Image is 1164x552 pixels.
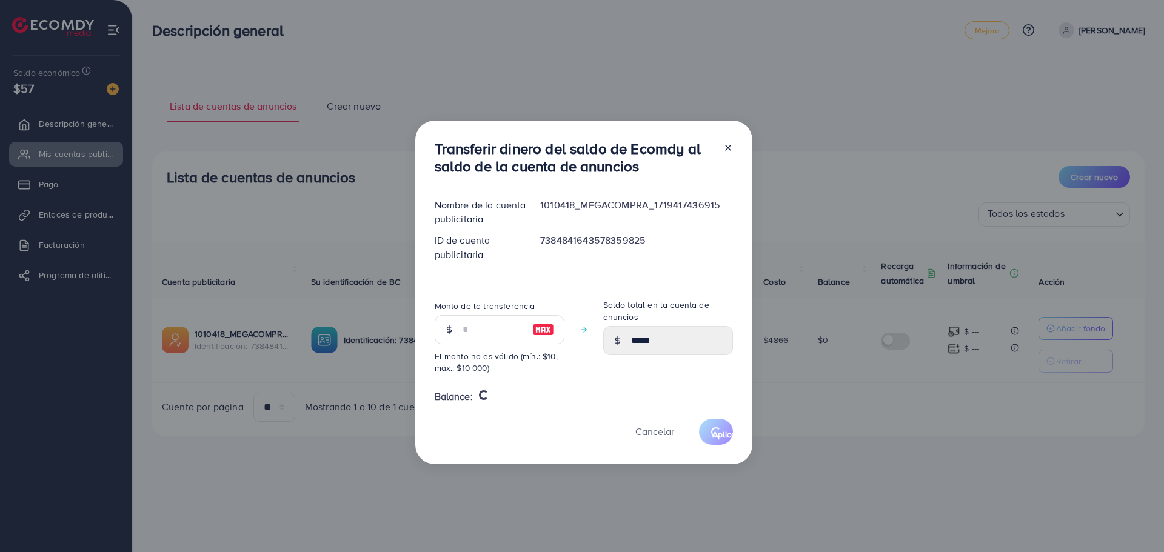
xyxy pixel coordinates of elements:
[435,300,535,312] font: Monto de la transferencia
[435,390,473,403] font: Balance:
[435,138,701,176] font: Transferir dinero del saldo de Ecomdy al saldo de la cuenta de anuncios
[692,423,721,448] font: Aplicar
[532,322,554,337] img: imagen
[435,350,558,374] font: El monto no es válido (mín.: $10, máx.: $10 000)
[635,425,674,438] font: Cancelar
[1112,497,1155,543] iframe: Charlar
[435,198,526,225] font: Nombre de la cuenta publicitaria
[603,299,709,323] font: Saldo total en la cuenta de anuncios
[435,233,490,261] font: ID de cuenta publicitaria
[540,198,720,211] font: 1010418_MEGACOMPRA_1719417436915
[540,233,646,247] font: 7384841643578359825
[620,419,689,445] button: Cancelar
